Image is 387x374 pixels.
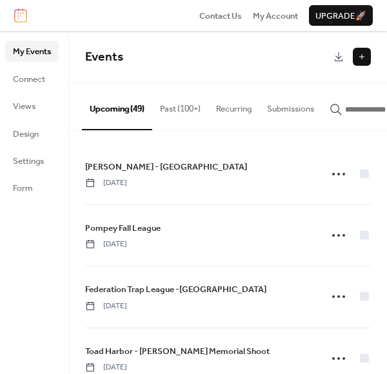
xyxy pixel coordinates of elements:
button: Recurring [208,83,259,128]
a: Toad Harbor - [PERSON_NAME] Memorial Shoot [85,344,270,359]
span: Toad Harbor - [PERSON_NAME] Memorial Shoot [85,345,270,358]
span: [DATE] [85,177,127,189]
a: Settings [5,150,59,171]
button: Upcoming (49) [82,83,152,130]
span: Settings [13,155,44,168]
span: Connect [13,73,45,86]
a: My Events [5,41,59,61]
a: Form [5,177,59,198]
a: [PERSON_NAME] - [GEOGRAPHIC_DATA] [85,160,247,174]
span: Federation Trap League -[GEOGRAPHIC_DATA] [85,283,266,296]
a: Contact Us [199,9,242,22]
a: Federation Trap League -[GEOGRAPHIC_DATA] [85,282,266,297]
button: Submissions [259,83,322,128]
a: My Account [253,9,298,22]
span: Pompey Fall League [85,222,161,235]
span: My Account [253,10,298,23]
button: Past (100+) [152,83,208,128]
img: logo [14,8,27,23]
span: Form [13,182,33,195]
span: [DATE] [85,300,127,312]
span: [PERSON_NAME] - [GEOGRAPHIC_DATA] [85,161,247,173]
a: Pompey Fall League [85,221,161,235]
span: Upgrade 🚀 [315,10,366,23]
span: [DATE] [85,239,127,250]
span: Contact Us [199,10,242,23]
span: Views [13,100,35,113]
button: Upgrade🚀 [309,5,373,26]
span: Design [13,128,39,141]
span: My Events [13,45,51,58]
a: Connect [5,68,59,89]
span: [DATE] [85,362,127,373]
a: Design [5,123,59,144]
span: Events [85,45,123,69]
a: Views [5,95,59,116]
